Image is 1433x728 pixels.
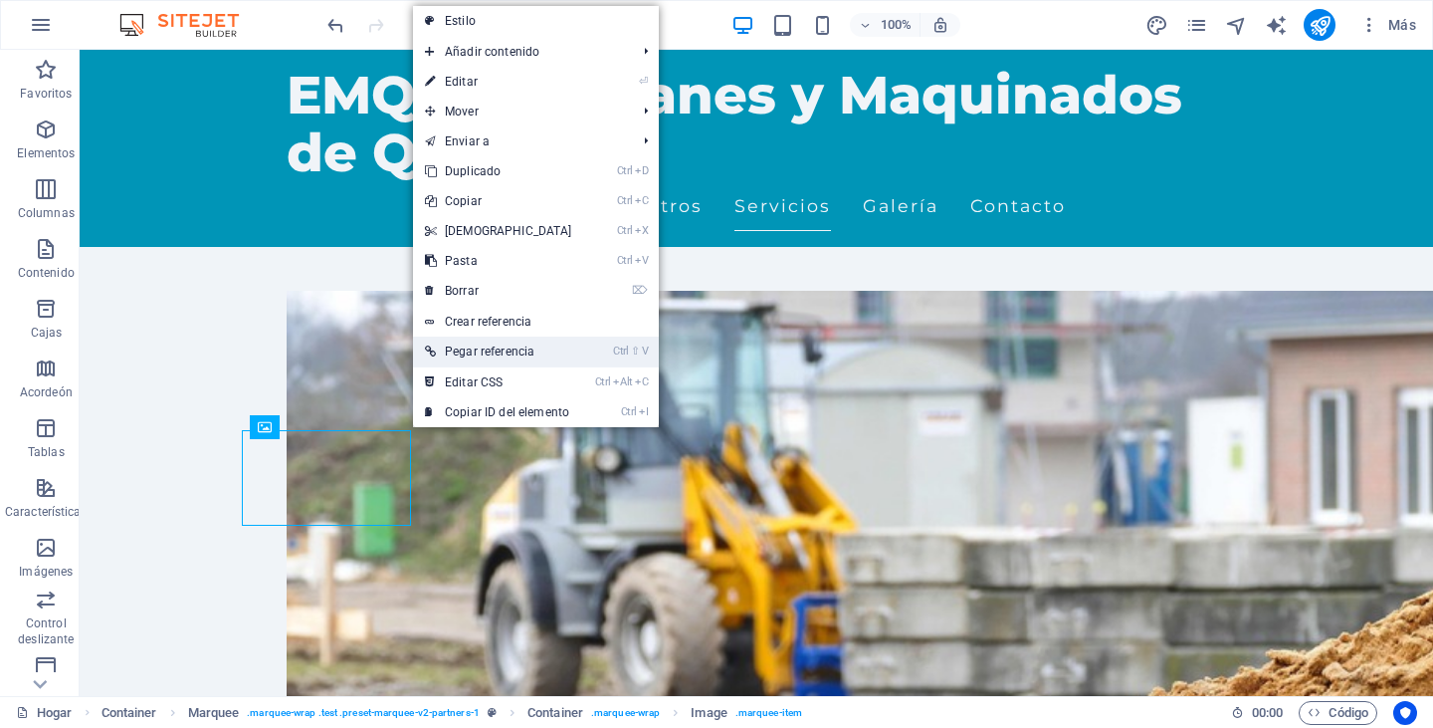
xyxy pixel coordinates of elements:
a: Ctrl⇧VPegar referencia [413,337,584,366]
span: Click to select. Double-click to edit [691,701,726,725]
font: Borrar [445,284,479,298]
font: Pegar referencia [445,345,534,359]
font: Cajas [31,326,63,340]
nav: migaja de pan [102,701,802,725]
font: Elementos [17,146,75,160]
span: Click to select. Double-click to edit [188,701,240,725]
span: Click to select. Double-click to edit [527,701,583,725]
font: Editar [445,75,478,89]
font: Acordeón [20,385,73,399]
button: Centrados en el usuario [1393,701,1417,725]
font: V [642,254,648,267]
font: Más [1388,17,1416,33]
button: deshacer [323,13,347,37]
a: CtrlX[DEMOGRAPHIC_DATA] [413,216,584,246]
font: Hogar [37,705,72,720]
font: I [646,405,648,418]
font: Ctrl [617,254,633,267]
font: ⇧ [631,345,640,358]
button: publicar [1304,9,1335,41]
span: Click to select. Double-click to edit [102,701,157,725]
i: Navegador [1225,14,1248,37]
span: . marquee-wrap .test .preset-marquee-v2-partners-1 [247,701,480,725]
font: Alt [620,375,632,388]
font: Tablas [28,445,65,459]
span: . marquee-wrap [591,701,660,725]
font: Código [1329,705,1368,720]
i: Escritor de IA [1265,14,1288,37]
font: Contenido [18,266,75,280]
a: CtrlDDuplicado [413,156,584,186]
a: ⌦Borrar [413,276,584,306]
font: Pasta [445,254,478,268]
font: Imágenes [19,565,73,579]
button: 100% [850,13,921,37]
font: 100% [881,17,912,32]
font: Añadir contenido [445,45,539,59]
a: CtrlICopiar ID del elemento [413,397,584,427]
a: Crear referencia [413,307,659,337]
h6: Tiempo de sesión [1231,701,1284,725]
font: 00:00 [1252,705,1283,720]
font: [DEMOGRAPHIC_DATA] [445,224,572,238]
font: Ctrl [617,164,633,177]
font: Ctrl [621,405,637,418]
font: Ctrl [595,375,611,388]
font: D [642,164,648,177]
button: Más [1351,9,1424,41]
font: C [642,375,648,388]
font: Control deslizante [18,616,74,646]
font: Ctrl [617,194,633,207]
font: ⌦ [632,284,648,297]
button: generador de texto [1264,13,1288,37]
a: Haga clic para cancelar la selección. Haga doble clic para abrir Páginas. [16,701,73,725]
a: Enviar a [413,126,629,156]
font: C [642,194,648,207]
i: Undo: Cut (Ctrl+Z) [324,14,347,37]
i: Publicar [1309,14,1331,37]
font: ⏎ [639,75,648,88]
font: Características [5,505,88,519]
a: CtrlCCopiar [413,186,584,216]
a: CtrlVPasta [413,246,584,276]
font: Enviar a [445,134,490,148]
font: Duplicado [445,164,501,178]
button: páginas [1184,13,1208,37]
i: Diseño (Ctrl+Alt+Y) [1145,14,1168,37]
font: Crear referencia [445,315,531,329]
font: Copiar [445,194,482,208]
button: Código [1299,701,1377,725]
font: Ctrl [617,224,633,237]
a: ⏎Editar [413,67,584,97]
font: Editar CSS [445,375,503,389]
font: Favoritos [20,87,72,101]
font: V [642,345,648,358]
button: navegador [1224,13,1248,37]
font: Ctrl [613,345,629,358]
font: Mover [445,105,479,119]
i: This element is a customizable preset [488,707,497,718]
font: Estilo [445,14,476,28]
button: diseño [1144,13,1168,37]
i: Páginas (Ctrl+Alt+S) [1185,14,1208,37]
font: Copiar ID del elemento [445,405,569,419]
a: Estilo [413,6,659,36]
font: X [642,224,648,237]
font: Columnas [18,206,75,220]
span: . marquee-item [735,701,802,725]
img: Logotipo del editor [114,13,264,37]
a: CtrlAltCEditar CSS [413,367,584,397]
i: Al cambiar el tamaño, se ajusta automáticamente el nivel de zoom para adaptarse al dispositivo el... [931,16,949,34]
